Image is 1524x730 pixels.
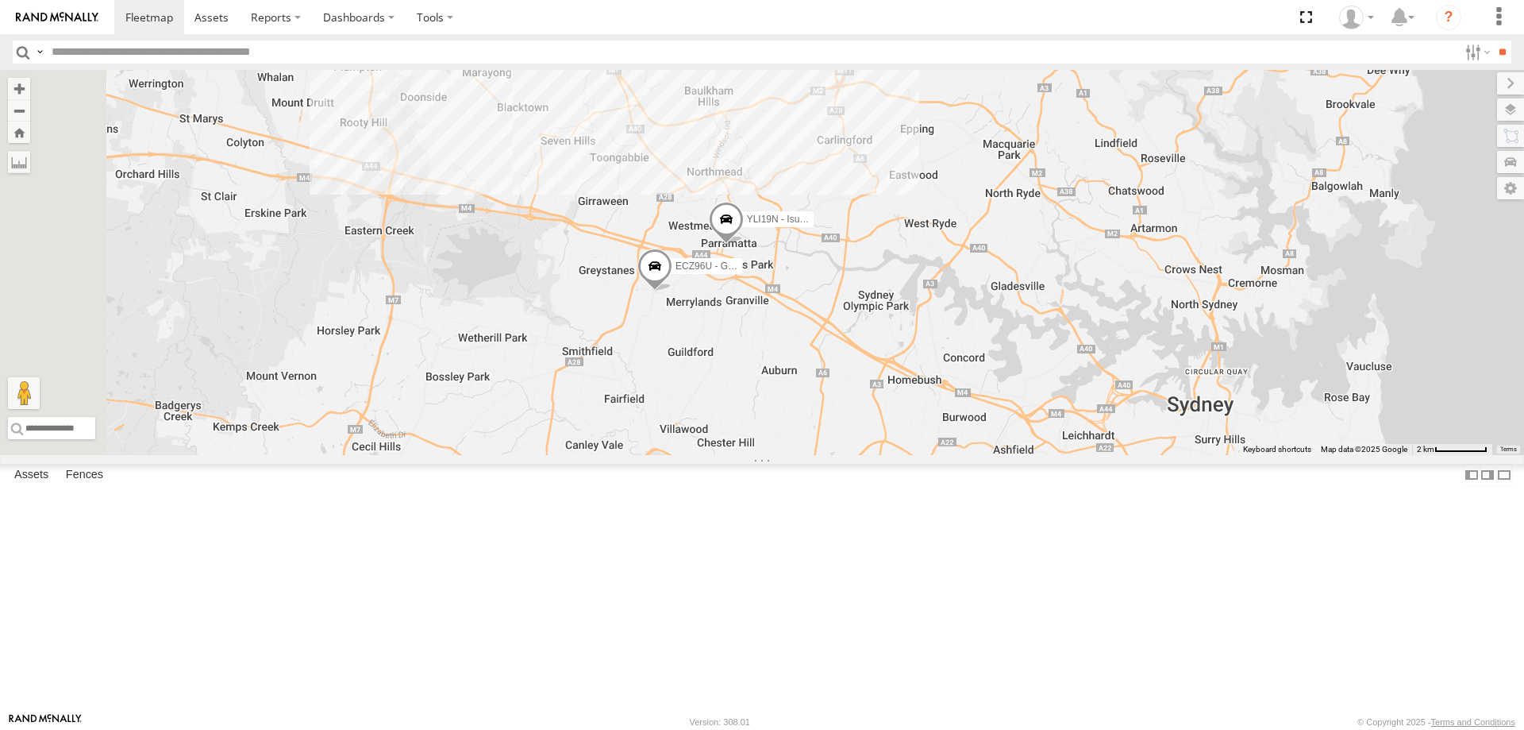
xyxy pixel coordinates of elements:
[8,151,30,173] label: Measure
[1412,444,1492,455] button: Map Scale: 2 km per 63 pixels
[1464,464,1480,487] label: Dock Summary Table to the Left
[6,464,56,486] label: Assets
[8,377,40,409] button: Drag Pegman onto the map to open Street View
[690,717,750,727] div: Version: 308.01
[1357,717,1515,727] div: © Copyright 2025 -
[8,99,30,122] button: Zoom out
[8,78,30,99] button: Zoom in
[1480,464,1495,487] label: Dock Summary Table to the Right
[1333,6,1380,29] div: Tom Tozer
[1436,5,1461,30] i: ?
[1431,717,1515,727] a: Terms and Conditions
[1500,446,1517,453] a: Terms (opens in new tab)
[33,41,46,64] label: Search Query
[1459,41,1493,64] label: Search Filter Options
[9,714,82,730] a: Visit our Website
[1497,177,1524,199] label: Map Settings
[8,122,30,143] button: Zoom Home
[1496,464,1512,487] label: Hide Summary Table
[747,214,840,225] span: YLI19N - Isuzu DMAX
[58,464,111,486] label: Fences
[16,12,98,23] img: rand-logo.svg
[1243,444,1311,455] button: Keyboard shortcuts
[1321,445,1407,454] span: Map data ©2025 Google
[1417,445,1434,454] span: 2 km
[675,261,765,272] span: ECZ96U - Great Wall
